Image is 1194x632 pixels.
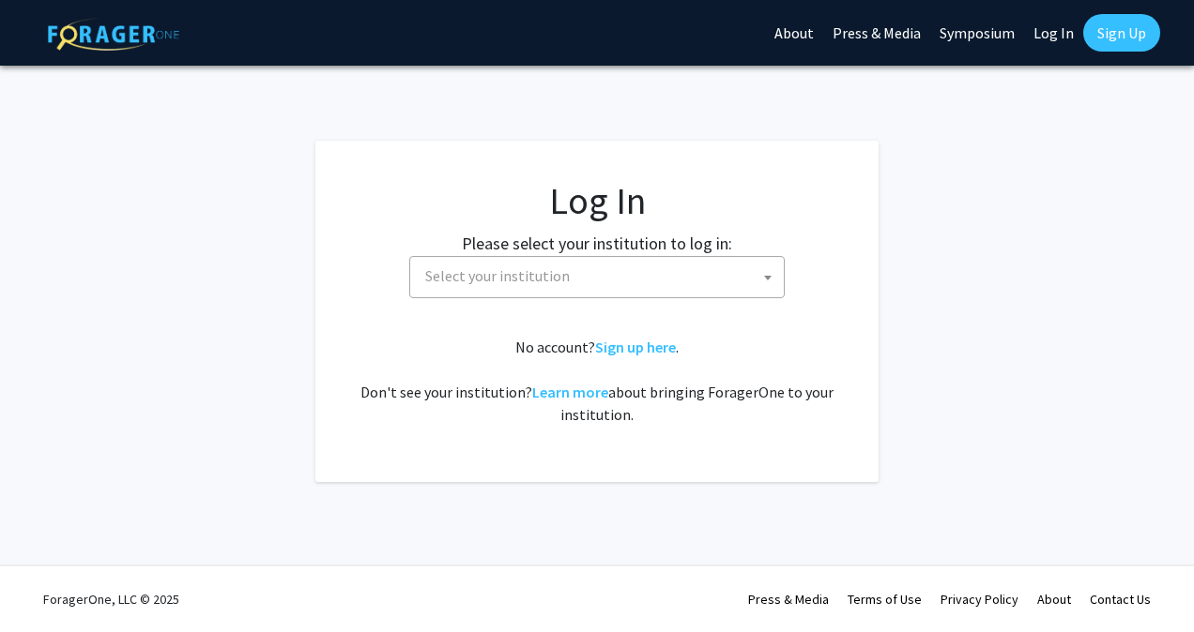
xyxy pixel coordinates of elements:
a: Sign Up [1083,14,1160,52]
span: Select your institution [409,256,785,298]
a: Privacy Policy [941,591,1018,608]
div: No account? . Don't see your institution? about bringing ForagerOne to your institution. [353,336,841,426]
a: Terms of Use [848,591,922,608]
label: Please select your institution to log in: [462,231,732,256]
h1: Log In [353,178,841,223]
a: Sign up here [595,338,676,356]
a: Learn more about bringing ForagerOne to your institution [532,383,608,401]
img: ForagerOne Logo [48,18,179,51]
a: Contact Us [1090,591,1151,608]
a: Press & Media [748,591,829,608]
a: About [1037,591,1071,608]
span: Select your institution [418,257,784,295]
span: Select your institution [425,266,570,285]
div: ForagerOne, LLC © 2025 [43,566,179,632]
